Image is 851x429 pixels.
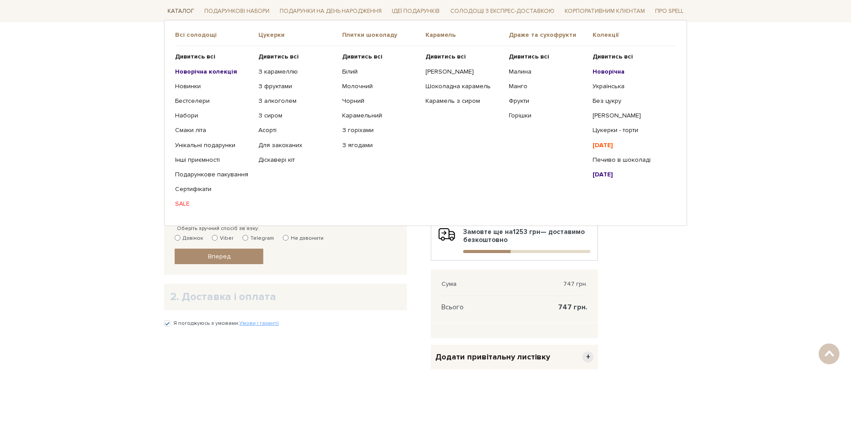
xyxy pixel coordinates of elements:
a: Ідеї подарунків [388,4,443,18]
a: Чорний [342,97,419,105]
span: 747 грн. [563,280,587,288]
a: [PERSON_NAME] [425,67,502,75]
a: З алкоголем [258,97,335,105]
a: З сиром [258,112,335,120]
a: Бестселери [175,97,252,105]
a: Малина [509,67,586,75]
a: Цукерки - торти [593,126,669,134]
a: Умови і гарантії [239,320,279,327]
a: Інші приємності [175,156,252,164]
a: Для закоханих [258,141,335,149]
a: Корпоративним клієнтам [561,4,648,18]
a: Набори [175,112,252,120]
label: Дзвінок [175,234,203,242]
a: З фруктами [258,82,335,90]
b: Новорічна колекція [175,67,237,75]
input: Telegram [242,235,248,241]
span: Драже та сухофрукти [509,31,592,39]
b: 1253 грн [513,228,540,236]
b: Дивитись всі [175,53,215,60]
div: Замовте ще на — доставимо безкоштовно [438,228,590,253]
a: З ягодами [342,141,419,149]
label: Viber [212,234,234,242]
a: [DATE] [593,171,669,179]
a: Подарункове пакування [175,171,252,179]
span: Вперед [208,253,230,260]
b: Дивитись всі [593,53,633,60]
b: Новорічна [593,67,625,75]
a: З горіхами [342,126,419,134]
b: Дивитись всі [342,53,383,60]
span: Додати привітальну листівку [435,352,550,362]
a: Смаки літа [175,126,252,134]
a: SALE [175,200,252,208]
a: Дивитись всі [425,53,502,61]
a: Новинки [175,82,252,90]
span: 747 грн. [558,303,587,311]
a: Подарункові набори [201,4,273,18]
input: Не дзвонити [283,235,289,241]
label: Оберіть зручний спосіб зв`язку: [177,225,259,233]
div: Каталог [164,20,687,226]
span: Плитки шоколаду [342,31,425,39]
b: Дивитись всі [258,53,299,60]
a: Новорічна [593,67,669,75]
a: Горішки [509,112,586,120]
a: Новорічна колекція [175,67,252,75]
a: Дивитись всі [342,53,419,61]
span: Цукерки [258,31,342,39]
a: Сертифікати [175,185,252,193]
a: Печиво в шоколаді [593,156,669,164]
a: Білий [342,67,419,75]
a: [PERSON_NAME] [593,112,669,120]
h2: 2. Доставка і оплата [170,290,401,304]
span: Всього [441,303,464,311]
a: Подарунки на День народження [276,4,385,18]
input: Viber [212,235,218,241]
input: Дзвінок [175,235,180,241]
b: [DATE] [593,171,613,178]
a: Про Spell [652,4,687,18]
a: Дивитись всі [593,53,669,61]
label: Telegram [242,234,274,242]
span: + [582,351,593,363]
a: Без цукру [593,97,669,105]
a: Карамель з сиром [425,97,502,105]
a: Дивитись всі [258,53,335,61]
span: Всі солодощі [175,31,258,39]
a: Дивитись всі [509,53,586,61]
a: Асорті [258,126,335,134]
a: Карамельний [342,112,419,120]
b: Дивитись всі [425,53,466,60]
a: Солодощі з експрес-доставкою [447,4,558,19]
a: [DATE] [593,141,669,149]
a: Манго [509,82,586,90]
a: Каталог [164,4,198,18]
a: Діскавері кіт [258,156,335,164]
label: Я погоджуюсь з умовами: [173,320,279,328]
b: Дивитись всі [509,53,549,60]
span: Карамель [425,31,509,39]
a: Фрукти [509,97,586,105]
a: Шоколадна карамель [425,82,502,90]
a: З карамеллю [258,67,335,75]
label: Не дзвонити [283,234,324,242]
span: Сума [441,280,457,288]
b: [DATE] [593,141,613,148]
span: Колекції [593,31,676,39]
a: Унікальні подарунки [175,141,252,149]
a: Молочний [342,82,419,90]
a: Дивитись всі [175,53,252,61]
a: Українська [593,82,669,90]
